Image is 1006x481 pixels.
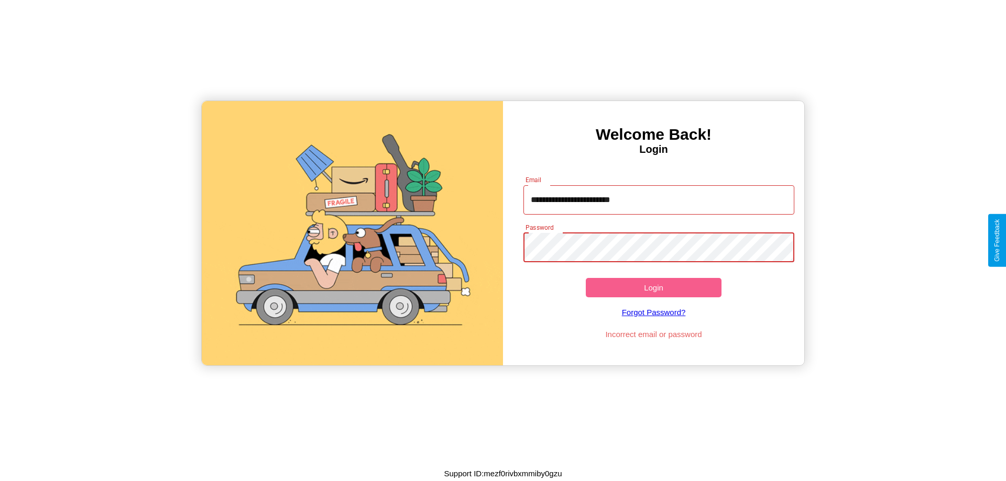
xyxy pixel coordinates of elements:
[503,143,804,155] h4: Login
[503,126,804,143] h3: Welcome Back!
[202,101,503,365] img: gif
[518,297,790,327] a: Forgot Password?
[444,466,562,480] p: Support ID: mezf0rivbxmmiby0gzu
[586,278,721,297] button: Login
[526,223,553,232] label: Password
[993,219,1001,262] div: Give Feedback
[518,327,790,341] p: Incorrect email or password
[526,175,542,184] label: Email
